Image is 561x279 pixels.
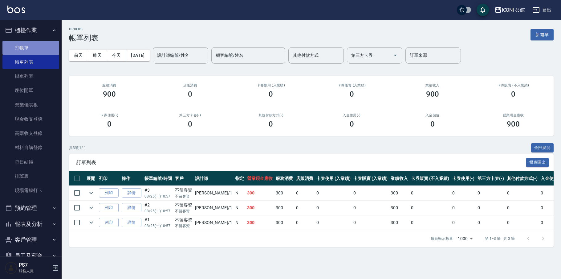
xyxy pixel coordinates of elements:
[99,188,119,198] button: 列印
[400,113,465,117] h2: 入金儲值
[530,4,554,16] button: 登出
[143,171,173,186] th: 帳單編號/時間
[485,236,515,241] p: 第 1–3 筆 共 3 筆
[7,6,25,13] img: Logo
[97,171,120,186] th: 列印
[2,126,59,140] a: 高階收支登錄
[188,90,192,98] h3: 0
[409,171,451,186] th: 卡券販賣 (不入業績)
[193,186,234,200] td: [PERSON_NAME] /1
[389,201,409,215] td: 300
[451,201,476,215] td: 0
[352,215,389,230] td: 0
[480,113,546,117] h2: 營業現金應收
[107,50,126,61] button: 今天
[531,29,554,40] button: 新開單
[274,201,295,215] td: 300
[2,200,59,216] button: 預約管理
[2,183,59,198] a: 現場電腦打卡
[426,90,439,98] h3: 900
[2,69,59,83] a: 掛單列表
[2,112,59,126] a: 現金收支登錄
[99,203,119,213] button: 列印
[246,201,274,215] td: 300
[69,34,99,42] h3: 帳單列表
[120,171,143,186] th: 操作
[143,215,173,230] td: #1
[315,201,352,215] td: 0
[389,215,409,230] td: 300
[506,171,539,186] th: 其他付款方式(-)
[295,171,315,186] th: 店販消費
[389,186,409,200] td: 300
[2,169,59,183] a: 排班表
[234,201,246,215] td: N
[350,90,354,98] h3: 0
[238,113,304,117] h2: 其他付款方式(-)
[175,194,192,199] p: 不留客資
[476,215,506,230] td: 0
[2,22,59,38] button: 櫃檯作業
[431,236,453,241] p: 每頁顯示數量
[234,215,246,230] td: N
[175,217,192,223] div: 不留客資
[175,187,192,194] div: 不留客資
[87,188,96,198] button: expand row
[175,223,192,229] p: 不留客資
[143,201,173,215] td: #2
[234,186,246,200] td: N
[69,50,88,61] button: 前天
[188,120,192,128] h3: 0
[315,186,352,200] td: 0
[107,120,112,128] h3: 0
[352,171,389,186] th: 卡券販賣 (入業績)
[274,171,295,186] th: 服務消費
[480,83,546,87] h2: 卡券販賣 (不入業績)
[2,98,59,112] a: 營業儀表板
[319,83,384,87] h2: 卡券販賣 (入業績)
[157,83,223,87] h2: 店販消費
[352,186,389,200] td: 0
[2,83,59,98] a: 座位開單
[506,215,539,230] td: 0
[492,4,528,16] button: ICONI 公館
[319,113,384,117] h2: 入金使用(-)
[103,90,116,98] h3: 900
[274,186,295,200] td: 300
[2,155,59,169] a: 每日結帳
[19,262,50,268] h5: PS7
[477,4,489,16] button: save
[269,120,273,128] h3: 0
[234,171,246,186] th: 指定
[87,218,96,227] button: expand row
[69,27,99,31] h2: ORDERS
[531,143,554,153] button: 全部展開
[144,223,172,229] p: 08/25 (一) 10:57
[295,186,315,200] td: 0
[2,55,59,69] a: 帳單列表
[85,171,97,186] th: 展開
[451,215,476,230] td: 0
[295,201,315,215] td: 0
[451,171,476,186] th: 卡券使用(-)
[144,208,172,214] p: 08/25 (一) 10:57
[476,171,506,186] th: 第三方卡券(-)
[246,186,274,200] td: 300
[400,83,465,87] h2: 業績收入
[389,171,409,186] th: 業績收入
[122,203,141,213] a: 詳情
[122,218,141,227] a: 詳情
[274,215,295,230] td: 300
[144,194,172,199] p: 08/25 (一) 10:57
[76,113,142,117] h2: 卡券使用(-)
[5,262,17,274] img: Person
[507,120,520,128] h3: 900
[2,248,59,264] button: 員工及薪資
[526,159,549,165] a: 報表匯出
[19,268,50,274] p: 服務人員
[502,6,525,14] div: ICONI 公館
[526,158,549,167] button: 報表匯出
[430,120,435,128] h3: 0
[69,145,86,151] p: 共 3 筆, 1 / 1
[157,113,223,117] h2: 第三方卡券(-)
